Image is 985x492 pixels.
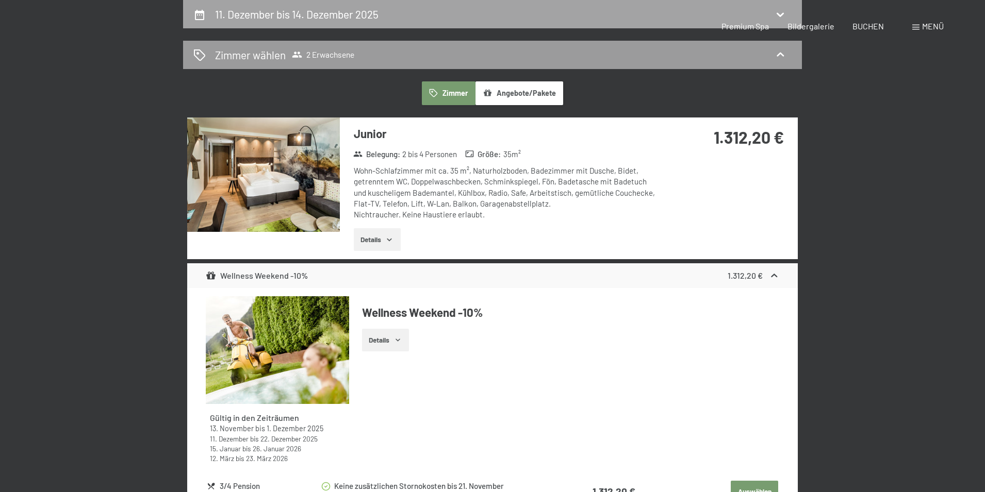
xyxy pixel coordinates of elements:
[260,434,318,443] time: 22.12.2025
[354,228,401,251] button: Details
[253,444,301,453] time: 26.01.2026
[354,126,661,142] h3: Junior
[353,149,400,160] strong: Belegung :
[215,8,379,21] h2: 11. Dezember bis 14. Dezember 2025
[187,263,798,288] div: Wellness Weekend -10%1.312,20 €
[402,149,457,160] span: 2 bis 4 Personen
[210,434,249,443] time: 11.12.2025
[787,21,834,31] a: Bildergalerie
[852,21,884,31] a: BUCHEN
[362,329,409,351] button: Details
[210,424,254,433] time: 13.11.2025
[210,444,241,453] time: 15.01.2026
[922,21,944,31] span: Menü
[465,149,501,160] strong: Größe :
[503,149,521,160] span: 35 m²
[475,81,563,105] button: Angebote/Pakete
[210,444,345,453] div: bis
[246,454,288,463] time: 23.03.2026
[210,413,299,422] strong: Gültig in den Zeiträumen
[292,49,354,60] span: 2 Erwachsene
[206,269,308,282] div: Wellness Weekend -10%
[362,304,780,320] h4: Wellness Weekend -10%
[721,21,769,31] a: Premium Spa
[354,165,661,220] div: Wohn-Schlafzimmer mit ca. 35 m², Naturholzboden, Badezimmer mit Dusche, Bidet, getrenntem WC, Dop...
[206,296,349,404] img: mss_renderimg.php
[210,453,345,463] div: bis
[267,424,323,433] time: 01.12.2025
[220,480,320,492] div: 3/4 Pension
[187,117,340,232] img: mss_renderimg.php
[334,480,549,492] div: Keine zusätzlichen Stornokosten bis 21. November
[714,127,784,147] strong: 1.312,20 €
[210,423,345,434] div: bis
[728,270,763,280] strong: 1.312,20 €
[422,81,475,105] button: Zimmer
[210,454,234,463] time: 12.03.2026
[215,47,286,62] h2: Zimmer wählen
[210,434,345,444] div: bis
